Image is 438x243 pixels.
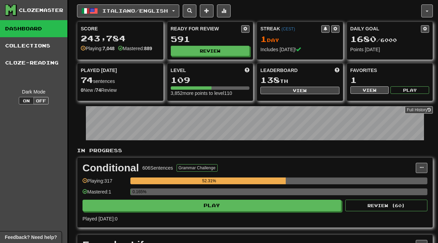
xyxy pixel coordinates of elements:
div: New / Review [81,87,160,94]
span: Played [DATE]: 0 [82,216,117,221]
button: Grammar Challenge [177,164,218,172]
div: 109 [171,76,250,84]
button: Review [171,46,250,56]
div: sentences [81,76,160,85]
p: In Progress [77,147,433,154]
button: Play [390,86,429,94]
button: Italiano/English [77,4,179,17]
span: Open feedback widget [5,234,57,241]
button: Play [82,200,341,211]
div: 606 Sentences [142,165,173,171]
div: 243,784 [81,34,160,43]
div: Playing: 317 [82,177,127,189]
strong: 7,048 [103,46,115,51]
div: 1 [350,76,429,84]
button: Search sentences [183,4,196,17]
div: Day [260,35,339,44]
div: Mastered: [118,45,152,52]
span: 1680 [350,34,376,44]
span: Leaderboard [260,67,298,74]
button: View [350,86,389,94]
div: Mastered: 1 [82,188,127,200]
span: Italiano / English [102,8,168,14]
span: 74 [81,75,93,85]
span: Played [DATE] [81,67,117,74]
button: Review (60) [345,200,427,211]
span: 1 [260,34,267,44]
span: Score more points to level up [245,67,249,74]
div: th [260,76,339,85]
button: Off [34,97,49,104]
div: Playing: [81,45,115,52]
button: More stats [217,4,231,17]
div: Favorites [350,67,429,74]
a: (CEST) [281,27,295,31]
div: Includes [DATE]! [260,46,339,53]
div: Ready for Review [171,25,242,32]
a: Full History [405,106,433,114]
div: 52.31% [132,177,286,184]
div: Dark Mode [5,88,62,95]
strong: 0 [81,87,83,93]
strong: 74 [96,87,101,93]
div: Streak [260,25,321,32]
button: Add sentence to collection [200,4,214,17]
span: 138 [260,75,280,85]
button: On [19,97,34,104]
div: 591 [171,35,250,43]
span: This week in points, UTC [335,67,339,74]
button: View [260,87,339,94]
strong: 889 [144,46,152,51]
span: Level [171,67,186,74]
div: Points [DATE] [350,46,429,53]
div: 3,852 more points to level 110 [171,90,250,97]
div: Score [81,25,160,32]
div: Conditional [82,163,139,173]
div: Clozemaster [19,7,63,14]
span: / 6000 [350,37,397,43]
div: Daily Goal [350,25,421,33]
